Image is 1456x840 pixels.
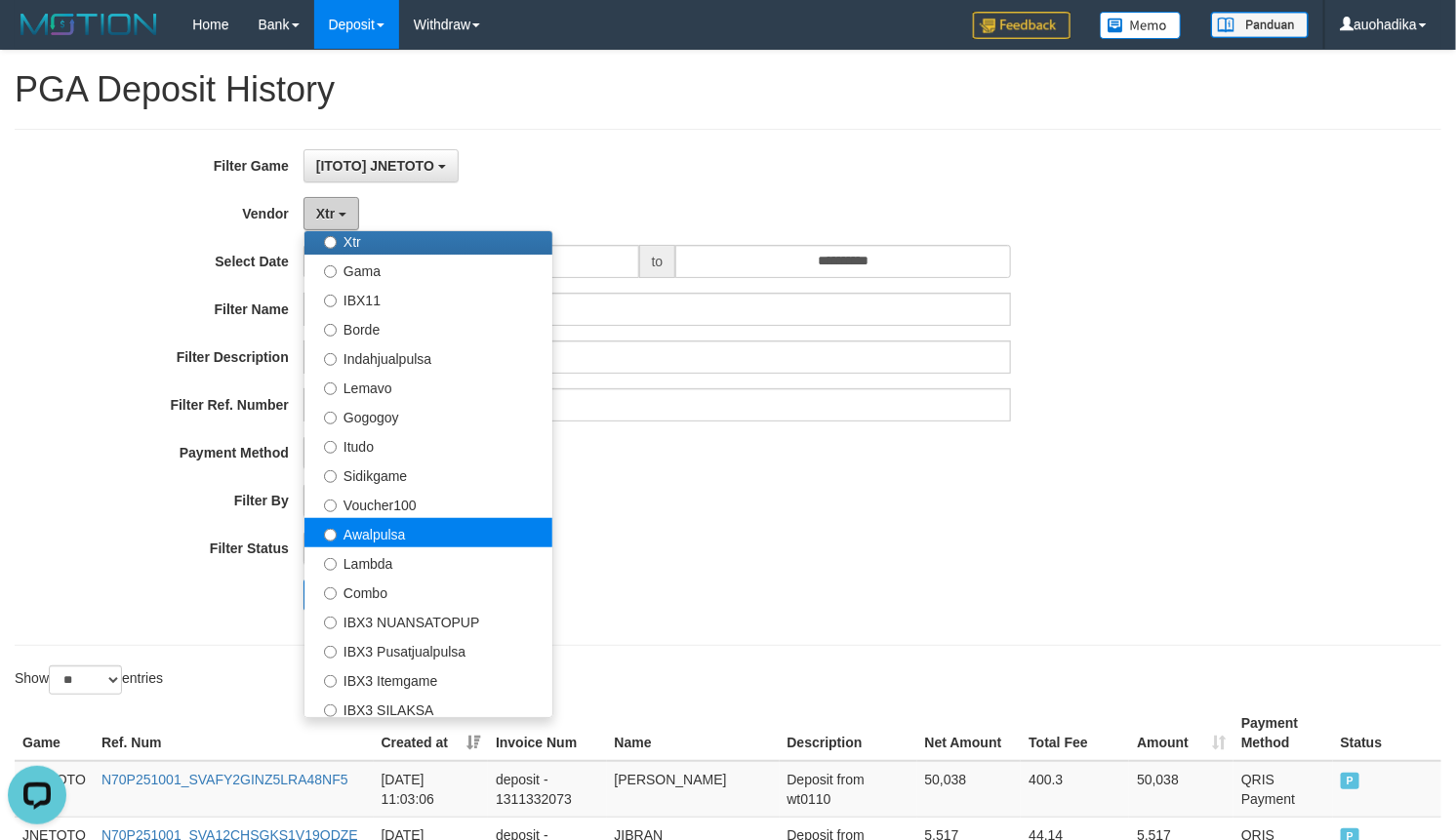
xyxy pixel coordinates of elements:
[324,236,337,249] input: Xtr
[1129,761,1234,818] td: 50,038
[324,529,337,541] input: Awalpulsa
[324,382,337,395] input: Lemavo
[1341,773,1360,789] span: PAID
[324,324,337,337] input: Borde
[304,342,552,372] label: Indahjualpulsa
[780,705,917,761] th: Description
[49,665,122,695] select: Showentries
[8,8,66,66] button: Open LiveChat chat widget
[488,761,607,818] td: deposit - 1311332073
[316,206,335,221] span: Xtr
[304,489,552,518] label: Voucher100
[324,617,337,629] input: IBX3 NUANSATOPUP
[374,761,489,818] td: [DATE] 11:03:06
[917,761,1022,818] td: 50,038
[780,761,917,818] td: Deposit from wt0110
[304,664,552,694] label: IBX3 Itemgame
[324,353,337,366] input: Indahjualpulsa
[304,255,552,284] label: Gama
[304,577,552,606] label: Combo
[304,225,552,255] label: Xtr
[1100,12,1182,39] img: Button%20Memo.svg
[1021,705,1129,761] th: Total Fee
[1021,761,1129,818] td: 400.3
[1234,705,1333,761] th: Payment Method
[324,587,337,600] input: Combo
[304,460,552,489] label: Sidikgame
[1129,705,1234,761] th: Amount: activate to sort column ascending
[488,705,607,761] th: Invoice Num
[304,372,552,401] label: Lemavo
[15,705,94,761] th: Game
[324,500,337,512] input: Voucher100
[304,518,552,547] label: Awalpulsa
[973,12,1071,39] img: Feedback.jpg
[374,705,489,761] th: Created at: activate to sort column ascending
[304,284,552,313] label: IBX11
[324,265,337,278] input: Gama
[324,675,337,688] input: IBX3 Itemgame
[303,149,459,182] button: [ITOTO] JNETOTO
[324,646,337,659] input: IBX3 Pusatjualpulsa
[316,158,434,174] span: [ITOTO] JNETOTO
[324,412,337,424] input: Gogogoy
[1211,12,1309,38] img: panduan.png
[607,705,780,761] th: Name
[324,558,337,571] input: Lambda
[324,295,337,307] input: IBX11
[94,705,374,761] th: Ref. Num
[101,772,348,787] a: N70P251001_SVAFY2GINZ5LRA48NF5
[917,705,1022,761] th: Net Amount
[15,70,1441,109] h1: PGA Deposit History
[15,10,163,39] img: MOTION_logo.png
[324,704,337,717] input: IBX3 SILAKSA
[639,245,676,278] span: to
[1333,705,1441,761] th: Status
[1234,761,1333,818] td: QRIS Payment
[324,441,337,454] input: Itudo
[304,430,552,460] label: Itudo
[324,470,337,483] input: Sidikgame
[607,761,780,818] td: [PERSON_NAME]
[304,635,552,664] label: IBX3 Pusatjualpulsa
[304,606,552,635] label: IBX3 NUANSATOPUP
[303,197,359,230] button: Xtr
[304,401,552,430] label: Gogogoy
[15,665,163,695] label: Show entries
[304,313,552,342] label: Borde
[304,547,552,577] label: Lambda
[304,694,552,723] label: IBX3 SILAKSA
